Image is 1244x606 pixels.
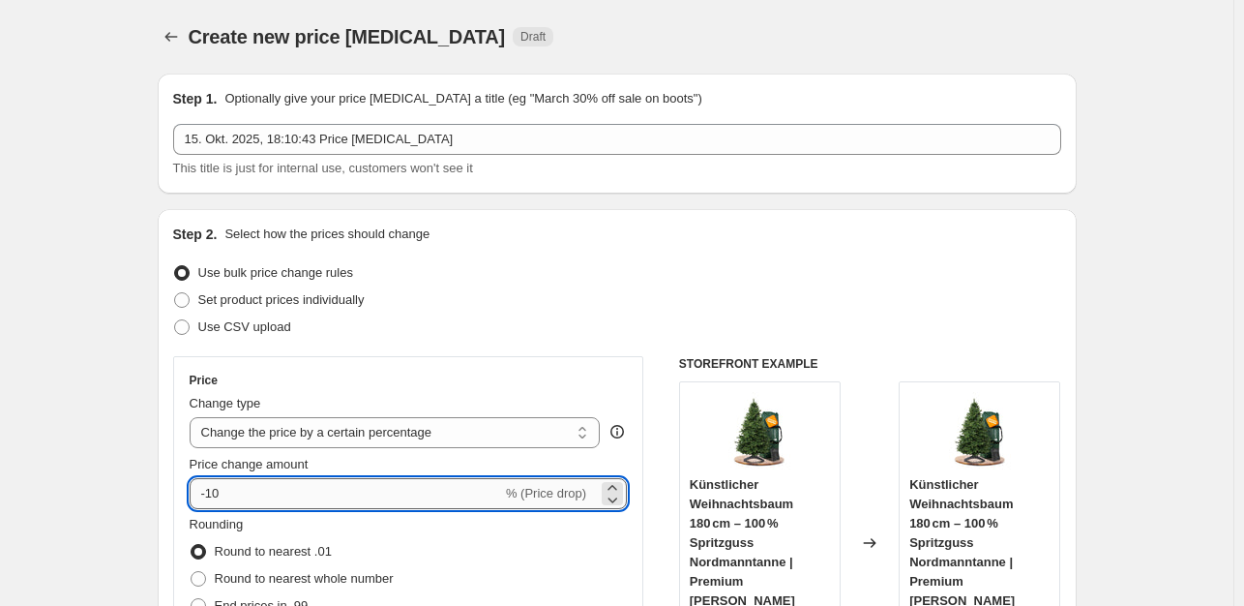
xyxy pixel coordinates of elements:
img: 814mWXlegEL_80x.jpg [721,392,798,470]
span: Draft [520,29,546,45]
p: Select how the prices should change [224,225,429,244]
span: Use bulk price change rules [198,265,353,280]
span: Round to nearest whole number [215,571,394,586]
span: Create new price [MEDICAL_DATA] [189,26,506,47]
input: -15 [190,478,502,509]
span: Use CSV upload [198,319,291,334]
span: Set product prices individually [198,292,365,307]
span: Change type [190,396,261,410]
span: This title is just for internal use, customers won't see it [173,161,473,175]
h2: Step 1. [173,89,218,108]
h6: STOREFRONT EXAMPLE [679,356,1061,372]
button: Price change jobs [158,23,185,50]
span: Rounding [190,517,244,531]
span: Round to nearest .01 [215,544,332,559]
img: 814mWXlegEL_80x.jpg [941,392,1019,470]
input: 30% off holiday sale [173,124,1061,155]
span: Price change amount [190,457,309,471]
span: % (Price drop) [506,486,586,500]
div: help [607,422,627,441]
p: Optionally give your price [MEDICAL_DATA] a title (eg "March 30% off sale on boots") [224,89,701,108]
h2: Step 2. [173,225,218,244]
h3: Price [190,373,218,388]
